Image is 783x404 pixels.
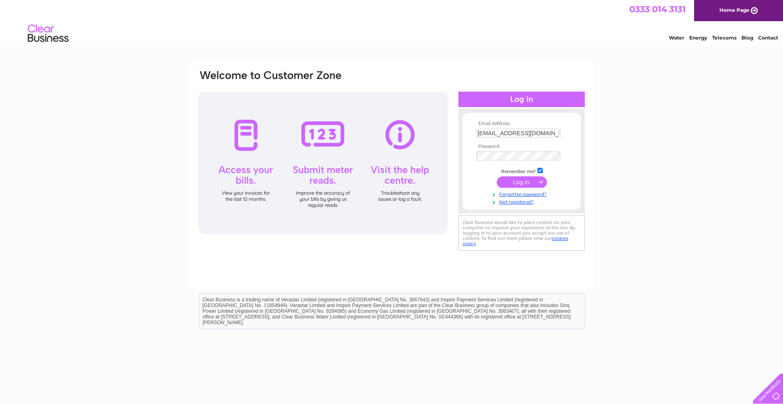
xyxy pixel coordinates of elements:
[476,190,569,198] a: Forgotten password?
[474,167,569,175] td: Remember me?
[497,176,547,188] input: Submit
[669,35,684,41] a: Water
[474,144,569,149] th: Password:
[712,35,737,41] a: Telecoms
[629,4,686,14] a: 0333 014 3131
[458,215,585,251] div: Clear Business would like to place cookies on your computer to improve your experience of the sit...
[463,235,568,246] a: cookies policy
[689,35,707,41] a: Energy
[199,4,585,40] div: Clear Business is a trading name of Verastar Limited (registered in [GEOGRAPHIC_DATA] No. 3667643...
[27,21,69,46] img: logo.png
[476,198,569,205] a: Not registered?
[474,121,569,127] th: Email Address:
[741,35,753,41] a: Blog
[758,35,778,41] a: Contact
